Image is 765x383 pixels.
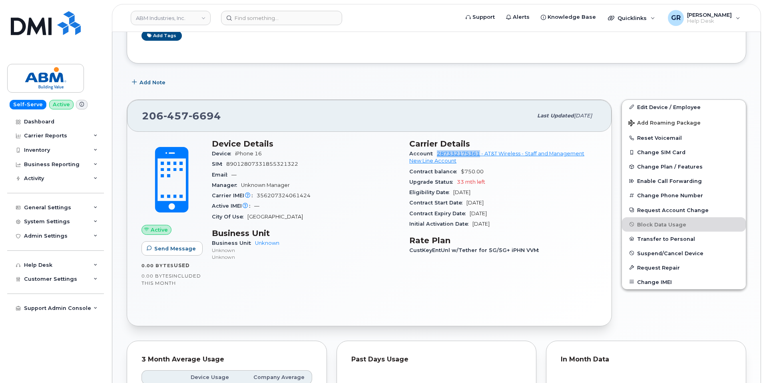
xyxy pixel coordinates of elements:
[409,200,466,206] span: Contract Start Date
[255,240,279,246] a: Unknown
[212,192,257,198] span: Carrier IMEI
[141,273,201,286] span: included this month
[131,11,211,25] a: ABM Industries, Inc.
[212,254,400,260] p: Unknown
[622,174,746,188] button: Enable Call Forwarding
[212,228,400,238] h3: Business Unit
[472,13,495,21] span: Support
[212,247,400,254] p: Unknown
[457,179,485,185] span: 33 mth left
[409,236,597,245] h3: Rate Plan
[637,164,703,170] span: Change Plan / Features
[351,355,522,363] div: Past Days Usage
[470,210,487,216] span: [DATE]
[163,110,189,122] span: 457
[189,110,221,122] span: 6694
[409,139,597,149] h3: Carrier Details
[212,182,241,188] span: Manager
[212,203,254,209] span: Active IMEI
[622,232,746,246] button: Transfer to Personal
[409,169,461,175] span: Contract balance
[513,13,530,21] span: Alerts
[212,139,400,149] h3: Device Details
[461,169,484,175] span: $750.00
[622,159,746,174] button: Change Plan / Features
[535,9,602,25] a: Knowledge Base
[460,9,500,25] a: Support
[409,247,543,253] span: CustKeyEntUnl w/Tether for 5G/5G+ iPHN VVM
[574,113,592,119] span: [DATE]
[622,188,746,202] button: Change Phone Number
[141,31,182,41] a: Add tags
[671,13,681,23] span: GR
[409,210,470,216] span: Contract Expiry Date
[662,10,746,26] div: Gabriel Rains
[141,241,203,256] button: Send Message
[154,245,196,252] span: Send Message
[637,178,702,184] span: Enable Call Forwarding
[212,214,247,220] span: City Of Use
[453,189,470,195] span: [DATE]
[628,120,701,127] span: Add Roaming Package
[257,192,311,198] span: 356207324061424
[141,263,174,268] span: 0.00 Bytes
[212,151,235,157] span: Device
[142,110,221,122] span: 206
[247,214,303,220] span: [GEOGRAPHIC_DATA]
[226,161,298,167] span: 89012807331855321322
[212,240,255,246] span: Business Unit
[409,179,457,185] span: Upgrade Status
[602,10,661,26] div: Quicklinks
[139,79,165,86] span: Add Note
[622,100,746,114] a: Edit Device / Employee
[472,221,490,227] span: [DATE]
[141,355,312,363] div: 3 Month Average Usage
[500,9,535,25] a: Alerts
[622,145,746,159] button: Change SIM Card
[622,203,746,217] button: Request Account Change
[141,273,172,279] span: 0.00 Bytes
[537,113,574,119] span: Last updated
[174,262,190,268] span: used
[212,161,226,167] span: SIM
[548,13,596,21] span: Knowledge Base
[409,221,472,227] span: Initial Activation Date
[622,246,746,260] button: Suspend/Cancel Device
[637,250,703,256] span: Suspend/Cancel Device
[151,226,168,234] span: Active
[241,182,290,188] span: Unknown Manager
[561,355,731,363] div: In Month Data
[235,151,262,157] span: iPhone 16
[212,172,231,178] span: Email
[409,151,584,164] a: 287332175361 - AT&T Wireless - Staff and Management New Line Account
[622,217,746,232] button: Block Data Usage
[254,203,259,209] span: —
[409,151,437,157] span: Account
[622,260,746,275] button: Request Repair
[687,18,732,24] span: Help Desk
[231,172,237,178] span: —
[687,12,732,18] span: [PERSON_NAME]
[409,189,453,195] span: Eligibility Date
[466,200,484,206] span: [DATE]
[622,275,746,289] button: Change IMEI
[622,131,746,145] button: Reset Voicemail
[127,75,172,90] button: Add Note
[622,114,746,131] button: Add Roaming Package
[221,11,342,25] input: Find something...
[618,15,647,21] span: Quicklinks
